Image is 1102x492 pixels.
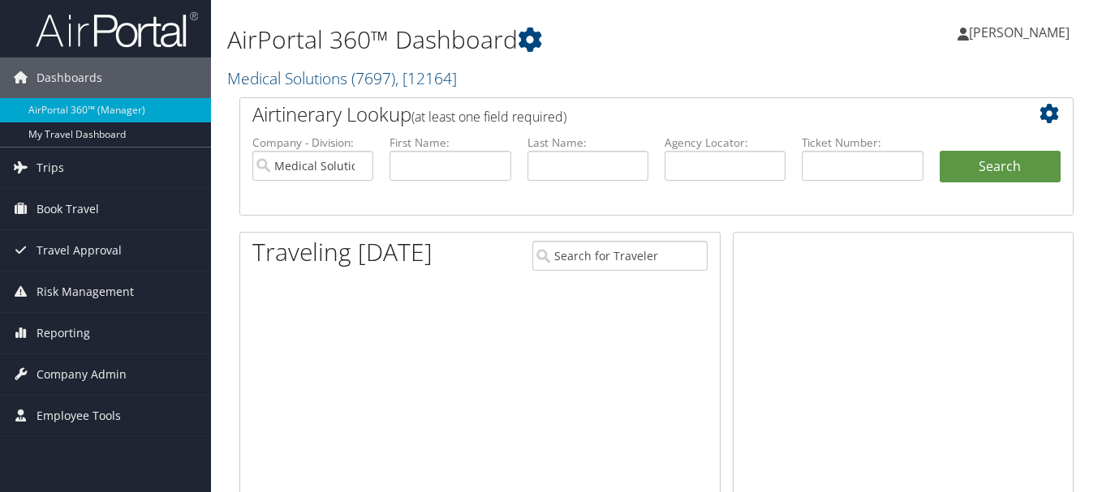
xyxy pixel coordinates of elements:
[395,67,457,89] span: , [ 12164 ]
[252,101,992,128] h2: Airtinerary Lookup
[37,272,134,312] span: Risk Management
[252,235,433,269] h1: Traveling [DATE]
[527,135,648,151] label: Last Name:
[351,67,395,89] span: ( 7697 )
[227,23,799,57] h1: AirPortal 360™ Dashboard
[252,135,373,151] label: Company - Division:
[37,230,122,271] span: Travel Approval
[36,11,198,49] img: airportal-logo.png
[802,135,923,151] label: Ticket Number:
[940,151,1061,183] button: Search
[411,108,566,126] span: (at least one field required)
[37,148,64,188] span: Trips
[37,189,99,229] span: Book Travel
[227,67,457,89] a: Medical Solutions
[532,241,708,271] input: Search for Traveler
[958,8,1086,57] a: [PERSON_NAME]
[665,135,786,151] label: Agency Locator:
[37,354,127,395] span: Company Admin
[390,135,510,151] label: First Name:
[37,58,102,98] span: Dashboards
[969,24,1070,41] span: [PERSON_NAME]
[37,396,121,436] span: Employee Tools
[37,313,90,353] span: Reporting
